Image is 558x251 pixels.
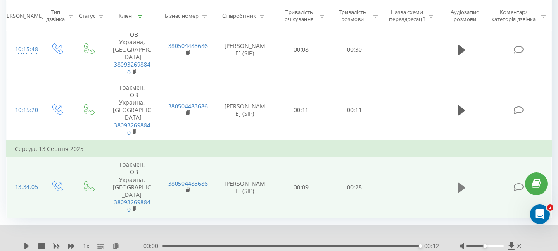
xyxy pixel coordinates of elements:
div: Коментар/категорія дзвінка [489,9,538,23]
a: 380932698840 [114,121,150,136]
div: [PERSON_NAME] [2,12,43,19]
div: Назва схеми переадресації [389,9,425,23]
div: 10:15:20 [15,102,32,118]
div: Співробітник [222,12,256,19]
div: Тип дзвінка [46,9,65,23]
div: 10:15:48 [15,41,32,57]
td: [PERSON_NAME] (SIP) [215,157,275,218]
span: 00:00 [143,242,162,250]
a: 380504483686 [168,179,208,187]
span: 00:12 [424,242,439,250]
div: Accessibility label [483,244,487,248]
div: Бізнес номер [165,12,199,19]
td: Середа, 13 Серпня 2025 [7,141,552,157]
a: 380932698840 [114,198,150,213]
td: [PERSON_NAME] (SIP) [215,19,275,80]
iframe: Intercom live chat [530,204,550,224]
td: [PERSON_NAME] (SIP) [215,80,275,141]
td: 00:08 [275,19,328,80]
td: 00:11 [275,80,328,141]
div: Аудіозапис розмови [444,9,486,23]
td: 00:30 [328,19,381,80]
td: Тракмен, ТОВ Украина, [GEOGRAPHIC_DATA] [104,19,160,80]
a: 380932698840 [114,60,150,76]
td: 00:09 [275,157,328,218]
div: 13:34:05 [15,179,32,195]
span: 1 x [83,242,89,250]
td: Тракмен, ТОВ Украина, [GEOGRAPHIC_DATA] [104,80,160,141]
div: Тривалість очікування [282,9,316,23]
td: 00:28 [328,157,381,218]
span: 2 [547,204,553,211]
div: Accessibility label [419,244,422,248]
div: Тривалість розмови [335,9,370,23]
div: Клієнт [119,12,134,19]
div: Статус [79,12,95,19]
td: Тракмен, ТОВ Украина, [GEOGRAPHIC_DATA] [104,157,160,218]
a: 380504483686 [168,42,208,50]
a: 380504483686 [168,102,208,110]
td: 00:11 [328,80,381,141]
